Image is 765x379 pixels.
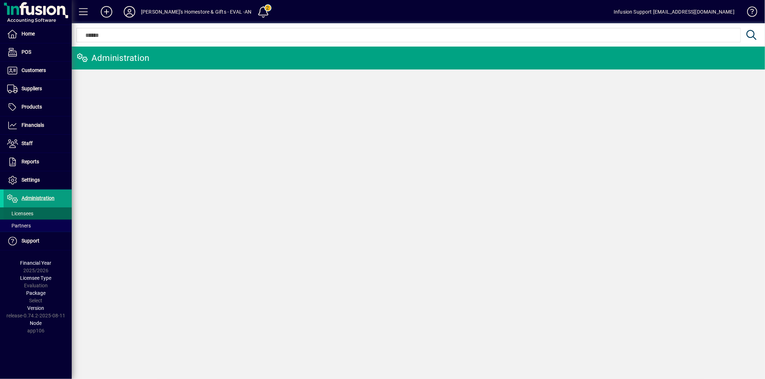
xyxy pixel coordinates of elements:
a: Licensees [4,207,72,220]
span: Settings [22,177,40,183]
a: Settings [4,171,72,189]
span: Node [30,320,42,326]
span: Licensees [7,211,33,216]
span: Suppliers [22,86,42,91]
a: Financials [4,116,72,134]
div: [PERSON_NAME]'s Homestore & Gifts - EVAL -AN [141,6,252,18]
span: Version [28,305,44,311]
span: Support [22,238,39,244]
span: Customers [22,67,46,73]
a: Products [4,98,72,116]
div: Administration [77,52,150,64]
a: Home [4,25,72,43]
a: Staff [4,135,72,153]
span: Partners [7,223,31,229]
a: Support [4,232,72,250]
a: Partners [4,220,72,232]
span: Products [22,104,42,110]
span: Licensee Type [20,275,52,281]
span: POS [22,49,31,55]
span: Home [22,31,35,37]
span: Financial Year [20,260,52,266]
span: Administration [22,195,55,201]
a: POS [4,43,72,61]
span: Reports [22,159,39,164]
a: Customers [4,62,72,80]
button: Add [95,5,118,18]
a: Knowledge Base [742,1,756,25]
span: Package [26,290,46,296]
button: Profile [118,5,141,18]
a: Reports [4,153,72,171]
span: Staff [22,140,33,146]
span: Financials [22,122,44,128]
a: Suppliers [4,80,72,98]
div: Infusion Support [EMAIL_ADDRESS][DOMAIN_NAME] [614,6,735,18]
